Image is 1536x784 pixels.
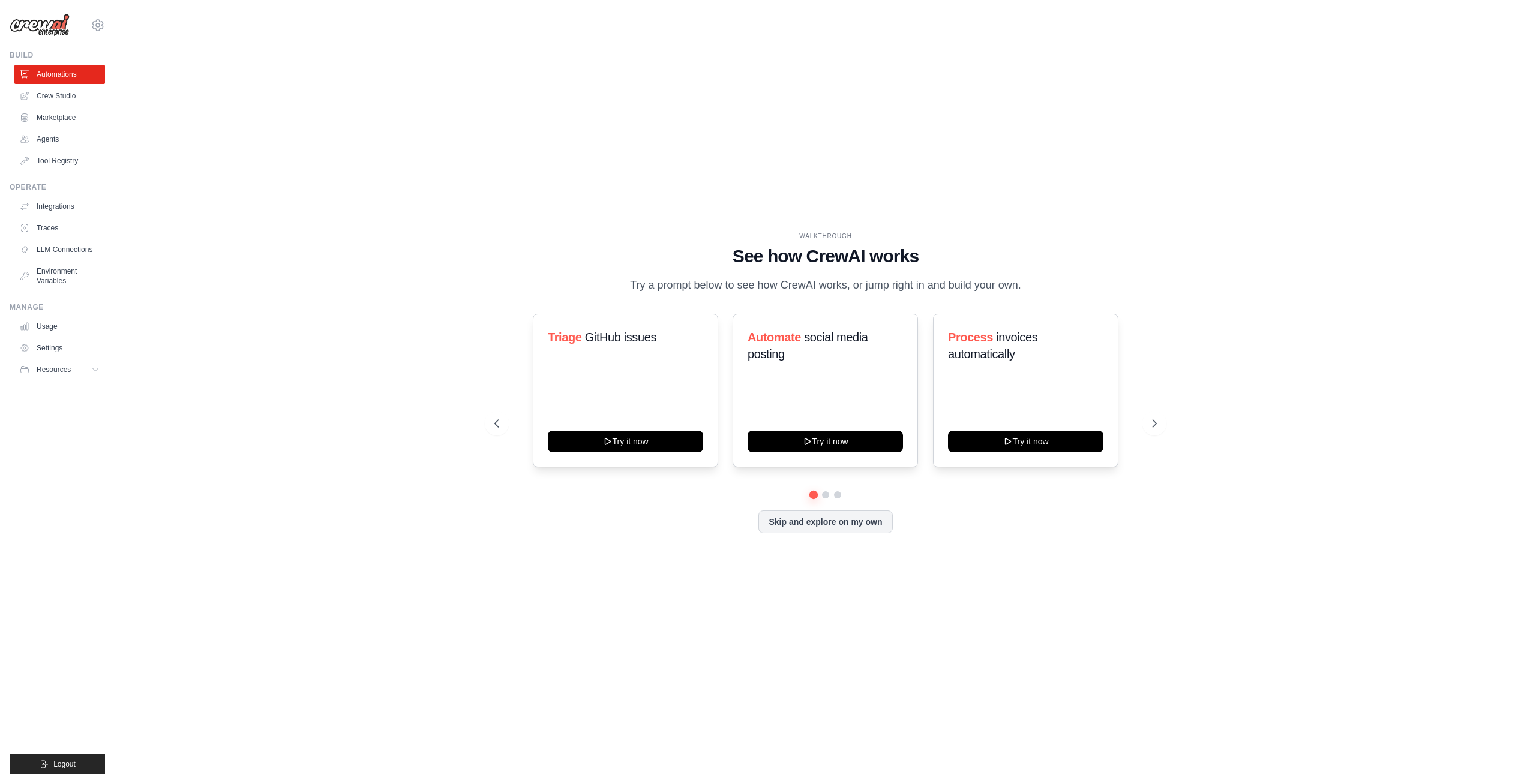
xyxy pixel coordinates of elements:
a: Crew Studio [14,86,105,106]
a: Settings [14,338,105,358]
a: Usage [14,317,105,336]
div: Build [10,50,105,60]
span: social media posting [748,331,868,361]
span: Logout [53,759,76,769]
div: WALKTHROUGH [494,232,1157,241]
iframe: Chat Widget [1476,726,1536,784]
button: Logout [10,754,105,774]
a: Integrations [14,197,105,216]
h1: See how CrewAI works [494,245,1157,267]
span: Automate [748,331,801,344]
a: Environment Variables [14,262,105,290]
span: GitHub issues [585,331,656,344]
button: Try it now [948,431,1103,452]
span: Process [948,331,993,344]
img: Logo [10,14,70,37]
p: Try a prompt below to see how CrewAI works, or jump right in and build your own. [624,277,1027,294]
button: Try it now [548,431,703,452]
button: Try it now [748,431,903,452]
span: Resources [37,365,71,374]
a: Marketplace [14,108,105,127]
a: Traces [14,218,105,238]
a: Tool Registry [14,151,105,170]
a: Automations [14,65,105,84]
a: Agents [14,130,105,149]
button: Skip and explore on my own [758,510,892,533]
button: Resources [14,360,105,379]
div: Operate [10,182,105,192]
a: LLM Connections [14,240,105,259]
span: Triage [548,331,582,344]
span: invoices automatically [948,331,1037,361]
div: Manage [10,302,105,312]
